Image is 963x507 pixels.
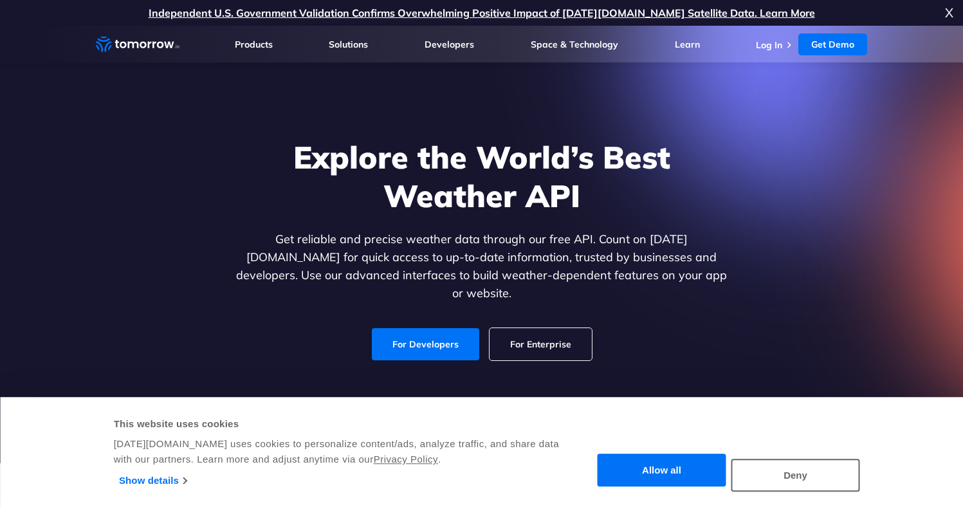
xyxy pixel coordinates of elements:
button: Deny [731,459,860,492]
a: For Enterprise [490,328,592,360]
a: Independent U.S. Government Validation Confirms Overwhelming Positive Impact of [DATE][DOMAIN_NAM... [149,6,815,19]
a: Get Demo [798,33,867,55]
button: Allow all [598,454,726,487]
a: For Developers [372,328,479,360]
a: Solutions [329,39,368,50]
a: Space & Technology [531,39,618,50]
a: Show details [119,471,187,490]
a: Privacy Policy [374,454,438,465]
a: Developers [425,39,474,50]
h1: Explore the World’s Best Weather API [234,138,730,215]
a: Products [235,39,273,50]
div: [DATE][DOMAIN_NAME] uses cookies to personalize content/ads, analyze traffic, and share data with... [114,436,575,467]
p: Get reliable and precise weather data through our free API. Count on [DATE][DOMAIN_NAME] for quic... [234,230,730,302]
a: Home link [96,35,179,54]
div: This website uses cookies [114,416,575,432]
a: Log In [756,39,782,51]
a: Learn [675,39,700,50]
